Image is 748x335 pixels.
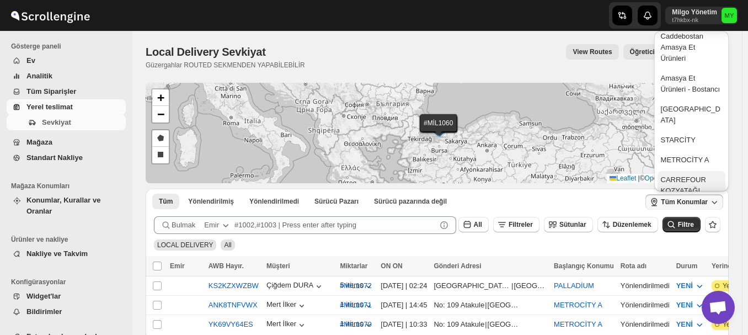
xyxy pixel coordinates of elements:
[197,216,238,234] button: Emir
[488,319,521,330] div: [GEOGRAPHIC_DATA]
[661,135,696,146] div: STARCİTY
[266,320,307,331] div: Mert İlker
[434,280,511,291] div: [GEOGRAPHIC_DATA] Açelya Sokak Ağaoğlu Moontown Sitesi A1-2 Blok D:8
[209,262,244,270] span: AWB Hayır.
[573,47,612,56] span: View Routes
[7,115,126,130] button: Sevkiyat
[26,72,52,80] span: Analitik
[645,194,723,210] button: Tüm Konumlar
[434,280,547,291] div: |
[493,217,539,232] button: Filtreler
[374,197,447,206] span: Sürücü pazarında değil
[157,91,164,104] span: +
[7,246,126,262] button: Nakliye ve Takvim
[678,221,694,228] span: Filtre
[658,100,725,129] button: [GEOGRAPHIC_DATA]
[725,12,734,19] text: MY
[7,84,126,99] button: Tüm Siparişler
[340,281,372,290] button: #MİL1072
[26,292,61,300] span: Widget'lar
[367,194,453,209] button: Un-claimable
[559,221,586,228] span: Sütunlar
[434,300,484,311] div: No: 109 Atakule
[152,147,169,163] a: Draw a rectangle
[11,182,127,190] span: Mağaza Konumları
[658,151,725,169] button: METROCİTY A
[676,320,693,328] span: YENİ
[607,174,729,183] div: © contributors
[340,301,372,309] div: #MİL1071
[26,87,76,95] span: Tüm Siparişler
[266,262,290,270] span: Müşteri
[11,278,127,286] span: Konfigürasyonlar
[157,107,164,121] span: −
[430,124,447,136] img: Marker
[26,153,83,162] span: Standart Nakliye
[26,307,62,316] span: Bildirimler
[665,7,738,24] button: User menu
[26,103,73,111] span: Yerel teslimat
[146,61,305,70] p: Güzergahlar ROUTED SEKMENDEN YAPABİLEBİLİR
[266,300,307,311] button: Mert İlker
[7,53,126,68] button: Ev
[554,320,602,328] button: METROCİTY A
[621,300,670,311] div: Yönlendirilmedi
[672,8,717,17] p: Milgo Yönetim
[623,44,670,60] button: Öğretici
[430,124,446,136] img: Marker
[672,17,717,23] p: t7hkbx-nk
[7,289,126,304] button: Widget'lar
[7,68,126,84] button: Analitik
[234,216,436,234] input: #1002,#1003 | Press enter after typing
[26,196,100,215] span: Konumlar, Kurallar ve Oranlar
[381,319,427,330] div: [DATE] | 10:33
[152,89,169,106] a: Zoom in
[9,2,92,29] img: ScrollEngine
[662,217,701,232] button: Filtre
[638,174,640,182] span: |
[658,131,725,149] button: STARCİTY
[670,296,712,314] button: YENİ
[11,235,127,244] span: Ürünler ve nakliye
[159,197,173,206] span: Tüm
[509,221,533,228] span: Filtreler
[434,319,484,330] div: No: 109 Atakule
[621,262,647,270] span: Rota adı
[381,262,402,270] span: ON ON
[458,217,489,232] button: All
[314,197,359,206] span: Sürücü Pazarı
[26,249,88,258] span: Nakliye ve Takvim
[152,130,169,147] a: Draw a polygon
[554,301,602,309] button: METROCİTY A
[188,197,234,206] span: Yönlendirilmiş
[566,44,618,60] button: view route
[434,319,547,330] div: |
[514,280,547,291] div: [GEOGRAPHIC_DATA]
[661,155,709,166] div: METROCİTY A
[209,320,253,328] button: YK69VY64ES
[658,70,725,98] button: Amasya Et Ürünleri - Bostancı
[661,31,722,64] div: Caddebostan Amasya Et Ürünleri
[340,320,372,328] button: #MİL1070
[645,174,692,182] a: OpenStreetMap
[613,221,651,228] span: Düzenlemek
[658,171,725,200] button: CARREFOUR KOZYATAĞI
[152,194,179,209] button: All
[661,104,722,126] div: [GEOGRAPHIC_DATA]
[676,262,698,270] span: Durum
[224,241,231,249] span: All
[249,197,299,206] span: Yönlendirilmedi
[474,221,482,228] span: All
[204,220,219,231] div: Emir
[11,42,127,51] span: Gösterge paneli
[670,277,712,295] button: YENİ
[7,304,126,320] button: Bildirimler
[554,262,614,270] span: Başlangıç Konumu
[610,174,636,182] a: Leaflet
[670,316,712,333] button: YENİ
[266,281,324,292] button: Çiğdem DURA
[621,319,670,330] div: Yönlendirilmedi
[544,217,593,232] button: Sütunlar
